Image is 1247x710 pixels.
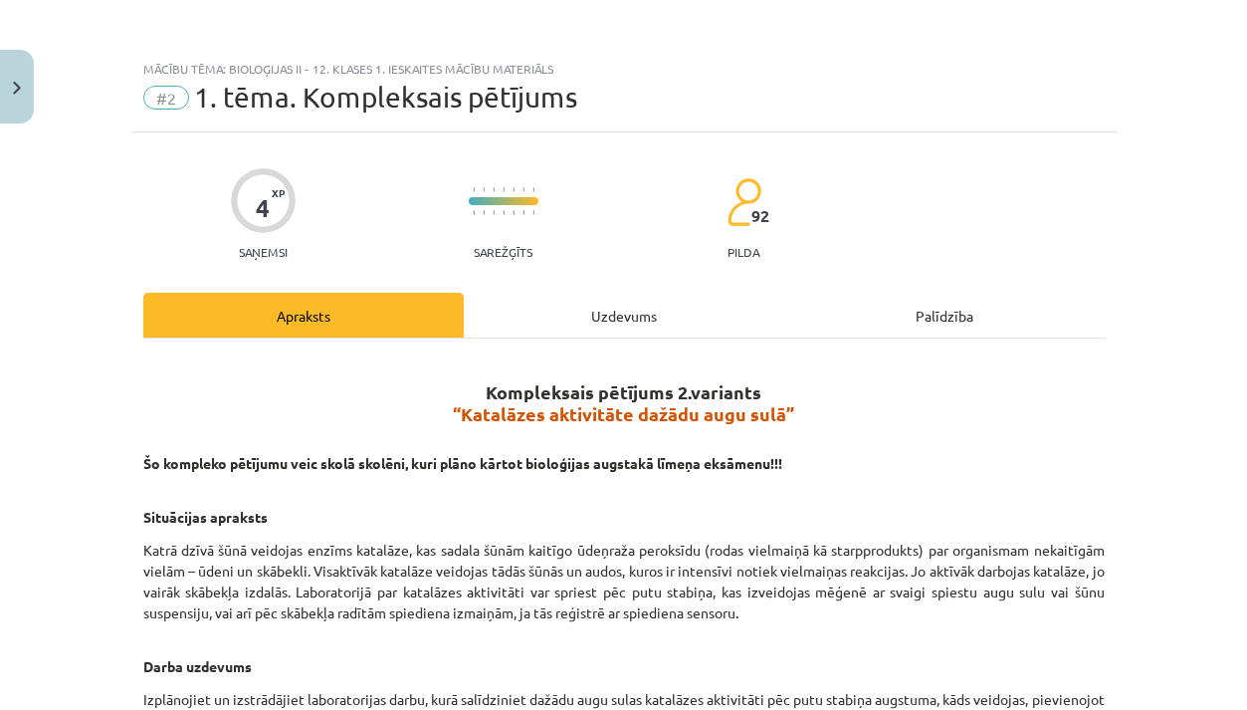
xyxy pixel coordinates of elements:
p: Sarežģīts [474,245,532,259]
img: students-c634bb4e5e11cddfef0936a35e636f08e4e9abd3cc4e673bd6f9a4125e45ecb1.svg [727,177,761,227]
div: 4 [256,194,270,222]
img: icon-short-line-57e1e144782c952c97e751825c79c345078a6d821885a25fce030b3d8c18986b.svg [513,187,515,192]
img: icon-short-line-57e1e144782c952c97e751825c79c345078a6d821885a25fce030b3d8c18986b.svg [473,187,475,192]
p: Katrā dzīvā šūnā veidojas enzīms katalāze, kas sadala šūnām kaitīgo ūdeņraža peroksīdu (rodas vie... [143,540,1105,623]
img: icon-short-line-57e1e144782c952c97e751825c79c345078a6d821885a25fce030b3d8c18986b.svg [493,210,495,215]
img: icon-short-line-57e1e144782c952c97e751825c79c345078a6d821885a25fce030b3d8c18986b.svg [473,210,475,215]
img: icon-short-line-57e1e144782c952c97e751825c79c345078a6d821885a25fce030b3d8c18986b.svg [493,187,495,192]
img: icon-short-line-57e1e144782c952c97e751825c79c345078a6d821885a25fce030b3d8c18986b.svg [503,210,505,215]
img: icon-short-line-57e1e144782c952c97e751825c79c345078a6d821885a25fce030b3d8c18986b.svg [503,187,505,192]
img: icon-close-lesson-0947bae3869378f0d4975bcd49f059093ad1ed9edebbc8119c70593378902aed.svg [13,82,21,95]
span: XP [272,187,285,198]
strong: Kompleksais pētījums 2.variants [453,380,794,425]
div: Palīdzība [784,293,1105,338]
img: icon-short-line-57e1e144782c952c97e751825c79c345078a6d821885a25fce030b3d8c18986b.svg [483,187,485,192]
div: Uzdevums [464,293,784,338]
img: icon-short-line-57e1e144782c952c97e751825c79c345078a6d821885a25fce030b3d8c18986b.svg [522,187,524,192]
span: 1. tēma. Kompleksais pētījums [194,81,577,114]
img: icon-short-line-57e1e144782c952c97e751825c79c345078a6d821885a25fce030b3d8c18986b.svg [483,210,485,215]
span: #2 [143,86,189,110]
img: icon-short-line-57e1e144782c952c97e751825c79c345078a6d821885a25fce030b3d8c18986b.svg [532,187,534,192]
span: “Katalāzes aktivitāte dažādu augu sulā” [453,402,794,425]
p: pilda [727,245,759,259]
b: Šo kompleko pētījumu veic skolā skolēni, kuri plāno kārtot bioloģijas augstakā līmeņa eksāmenu!!! [143,454,782,472]
div: Mācību tēma: Bioloģijas ii - 12. klases 1. ieskaites mācību materiāls [143,62,1105,76]
b: Situācijas apraksts [143,508,268,526]
img: icon-short-line-57e1e144782c952c97e751825c79c345078a6d821885a25fce030b3d8c18986b.svg [513,210,515,215]
b: Darba uzdevums [143,657,252,675]
img: icon-short-line-57e1e144782c952c97e751825c79c345078a6d821885a25fce030b3d8c18986b.svg [522,210,524,215]
p: Saņemsi [231,245,296,259]
span: 92 [751,207,769,225]
div: Apraksts [143,293,464,338]
img: icon-short-line-57e1e144782c952c97e751825c79c345078a6d821885a25fce030b3d8c18986b.svg [532,210,534,215]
